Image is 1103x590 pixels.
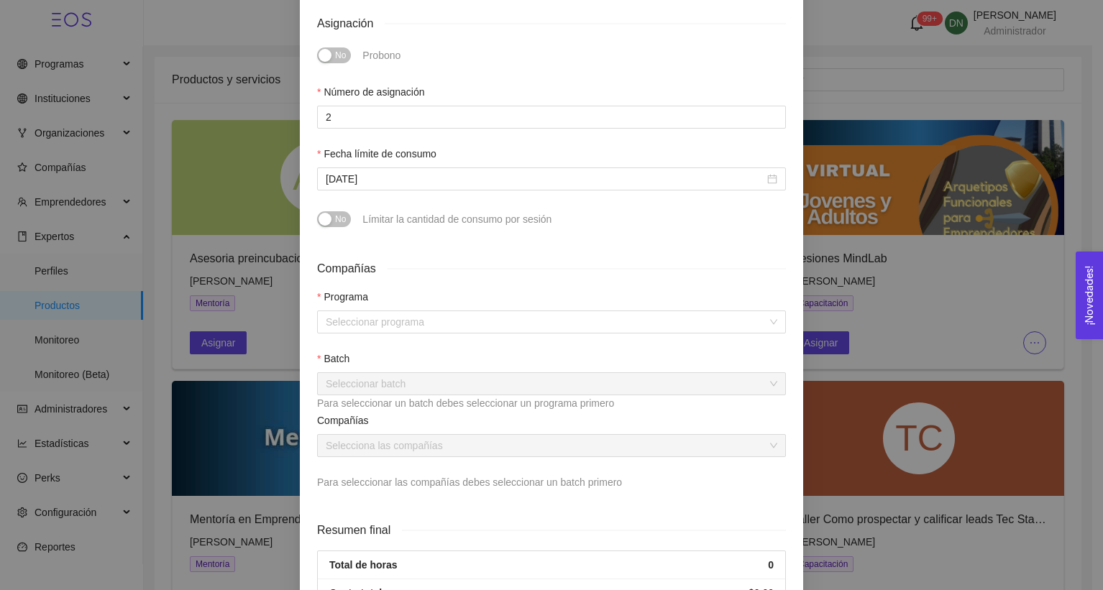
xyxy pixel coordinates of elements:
span: No [335,211,346,227]
label: Programa [317,289,368,305]
span: No [335,47,346,63]
input: Número de asignación [317,106,786,129]
label: Batch [317,351,349,367]
strong: 0 [768,559,774,571]
strong: Total de horas [329,559,398,571]
label: Compañías [317,412,369,428]
label: Fecha límite de consumo [317,146,436,162]
div: Para seleccionar un batch debes seleccionar un programa primero [317,395,786,411]
span: Resumen final [317,521,402,539]
span: Asignación [317,14,385,32]
span: Límitar la cantidad de consumo por sesión [362,213,551,225]
span: Probono [362,50,401,61]
button: Open Feedback Widget [1076,252,1103,339]
label: Número de asignación [317,84,425,100]
input: Fecha límite de consumo [326,171,764,187]
div: Para seleccionar las compañías debes seleccionar un batch primero [317,474,786,490]
span: Compañías [317,259,388,277]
